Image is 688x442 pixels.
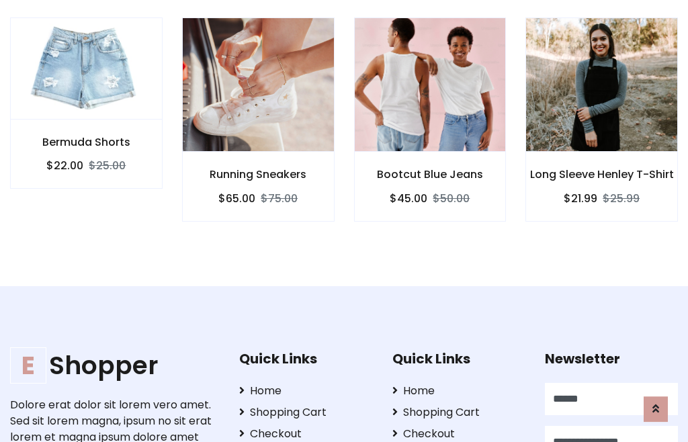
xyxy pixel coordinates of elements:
[603,191,640,206] del: $25.99
[354,17,507,221] a: Bootcut Blue Jeans $45.00$50.00
[10,351,218,381] h1: Shopper
[564,192,597,205] h6: $21.99
[239,351,372,367] h5: Quick Links
[392,383,525,399] a: Home
[10,347,46,384] span: E
[355,168,506,181] h6: Bootcut Blue Jeans
[46,159,83,172] h6: $22.00
[10,351,218,381] a: EShopper
[239,404,372,421] a: Shopping Cart
[390,192,427,205] h6: $45.00
[182,17,335,221] a: Running Sneakers $65.00$75.00
[433,191,470,206] del: $50.00
[218,192,255,205] h6: $65.00
[89,158,126,173] del: $25.00
[239,426,372,442] a: Checkout
[183,168,334,181] h6: Running Sneakers
[10,17,163,189] a: Bermuda Shorts $22.00$25.00
[392,351,525,367] h5: Quick Links
[239,383,372,399] a: Home
[261,191,298,206] del: $75.00
[392,404,525,421] a: Shopping Cart
[11,136,162,148] h6: Bermuda Shorts
[526,168,677,181] h6: Long Sleeve Henley T-Shirt
[392,426,525,442] a: Checkout
[545,351,678,367] h5: Newsletter
[525,17,678,221] a: Long Sleeve Henley T-Shirt $21.99$25.99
